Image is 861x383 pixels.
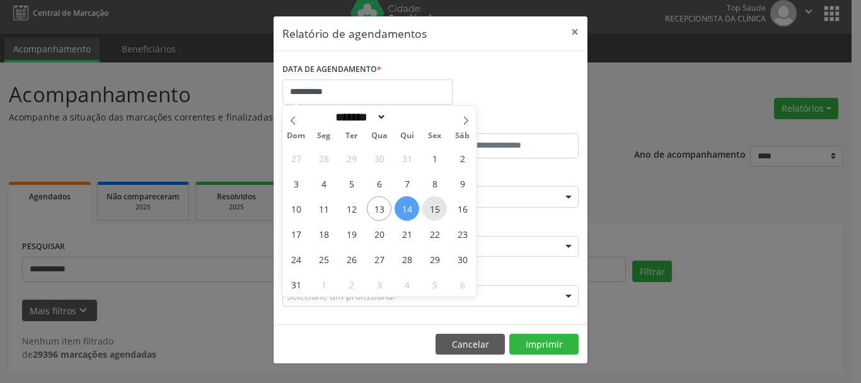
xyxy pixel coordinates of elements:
[450,221,475,246] span: Agosto 23, 2025
[311,171,336,196] span: Agosto 4, 2025
[449,132,477,140] span: Sáb
[311,221,336,246] span: Agosto 18, 2025
[367,272,391,297] span: Setembro 3, 2025
[367,146,391,170] span: Julho 30, 2025
[287,290,395,303] span: Selecione um profissional
[311,247,336,271] span: Agosto 25, 2025
[331,110,386,124] select: Month
[393,132,421,140] span: Qui
[284,221,308,246] span: Agosto 17, 2025
[395,221,419,246] span: Agosto 21, 2025
[366,132,393,140] span: Qua
[421,132,449,140] span: Sex
[339,272,364,297] span: Setembro 2, 2025
[422,272,447,297] span: Setembro 5, 2025
[338,132,366,140] span: Ter
[284,171,308,196] span: Agosto 3, 2025
[311,272,336,297] span: Setembro 1, 2025
[395,196,419,221] span: Agosto 14, 2025
[395,247,419,271] span: Agosto 28, 2025
[422,247,447,271] span: Agosto 29, 2025
[282,60,381,80] label: DATA DE AGENDAMENTO
[339,221,364,246] span: Agosto 19, 2025
[284,146,308,170] span: Julho 27, 2025
[367,247,391,271] span: Agosto 27, 2025
[311,196,336,221] span: Agosto 11, 2025
[282,132,310,140] span: Dom
[310,132,338,140] span: Seg
[367,196,391,221] span: Agosto 13, 2025
[284,247,308,271] span: Agosto 24, 2025
[450,146,475,170] span: Agosto 2, 2025
[395,272,419,297] span: Setembro 4, 2025
[339,171,364,196] span: Agosto 5, 2025
[282,25,427,42] h5: Relatório de agendamentos
[367,171,391,196] span: Agosto 6, 2025
[450,272,475,297] span: Setembro 6, 2025
[422,221,447,246] span: Agosto 22, 2025
[422,146,447,170] span: Agosto 1, 2025
[339,247,364,271] span: Agosto 26, 2025
[284,196,308,221] span: Agosto 10, 2025
[395,171,419,196] span: Agosto 7, 2025
[311,146,336,170] span: Julho 28, 2025
[450,196,475,221] span: Agosto 16, 2025
[509,334,579,355] button: Imprimir
[436,334,505,355] button: Cancelar
[395,146,419,170] span: Julho 31, 2025
[284,272,308,297] span: Agosto 31, 2025
[386,110,428,124] input: Year
[450,247,475,271] span: Agosto 30, 2025
[434,114,579,133] label: ATÉ
[422,196,447,221] span: Agosto 15, 2025
[422,171,447,196] span: Agosto 8, 2025
[562,16,587,47] button: Close
[339,196,364,221] span: Agosto 12, 2025
[367,221,391,246] span: Agosto 20, 2025
[450,171,475,196] span: Agosto 9, 2025
[339,146,364,170] span: Julho 29, 2025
